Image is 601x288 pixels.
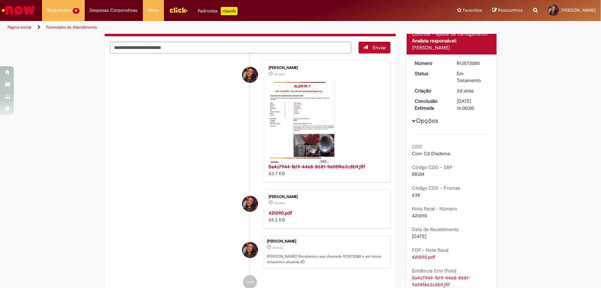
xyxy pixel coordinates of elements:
b: Código CDD - Promax [412,185,460,191]
span: [PERSON_NAME] [561,7,596,13]
span: 3d atrás [274,201,285,205]
div: Padroniza [198,7,238,15]
a: Formulário de Atendimento [46,24,97,30]
b: Evidência Erro (Foto) [412,268,456,274]
span: 3d atrás [274,72,285,76]
dt: Número [410,60,452,67]
span: [DATE] [412,233,426,239]
div: [PERSON_NAME] [267,239,387,244]
span: Despesas Corporativas [90,7,138,14]
img: ServiceNow [1,3,36,17]
div: [PERSON_NAME] [269,195,383,199]
time: 26/09/2025 17:40:31 [272,246,283,250]
a: 421090.pdf [269,210,292,216]
img: click_logo_yellow_360x200.png [169,5,188,15]
b: PDF - Nota fiscal [412,247,448,253]
div: Controle - Ajuste de carregamento [412,30,491,37]
span: Rascunhos [498,7,523,13]
b: CDD [412,143,422,150]
dt: Conclusão Estimada [410,98,452,111]
span: BR3M [412,171,424,177]
p: +GenAi [221,7,238,15]
div: 24.3 KB [269,209,383,223]
span: Requisições [47,7,71,14]
div: 83.7 KB [269,163,383,177]
button: Enviar [359,42,391,53]
time: 26/09/2025 17:38:24 [274,201,285,205]
li: Leticia Machado Lima [110,236,391,269]
dt: Criação [410,87,452,94]
span: 3d atrás [272,246,283,250]
div: Analista responsável: [412,37,491,44]
a: Página inicial [8,24,31,30]
textarea: Digite sua mensagem aqui... [110,42,352,53]
span: 17 [73,8,80,14]
a: 5a4c7944-fa19-44e8-8681-9a98f4e3c8b9.jfif [269,163,365,170]
div: Em Tratamento [457,70,489,84]
ul: Trilhas de página [5,21,395,34]
span: Enviar [373,44,386,51]
a: Download de 421090.pdf [412,254,435,260]
b: Nota fiscal - Número [412,206,457,212]
div: Leticia Machado Lima [242,67,258,83]
b: Código CDD - SAP [412,164,453,170]
div: Leticia Machado Lima [242,196,258,212]
dt: Status [410,70,452,77]
div: 26/09/2025 17:40:31 [457,87,489,94]
a: Download de 5a4c7944-fa19-44e8-8681-9a98f4e3c8b9.jfif [412,275,470,288]
div: [PERSON_NAME] [412,44,491,51]
span: Com Cd Diadema [412,150,450,157]
b: Data de Recebimento [412,226,459,232]
p: [PERSON_NAME]! Recebemos seu chamado R13572080 e em breve estaremos atuando. [267,254,387,265]
span: Favoritos [463,7,482,14]
span: More [148,7,159,14]
div: [DATE] 16:00:00 [457,98,489,111]
div: [PERSON_NAME] [269,66,383,70]
div: Leticia Machado Lima [242,242,258,258]
span: 3d atrás [457,88,474,94]
a: Rascunhos [492,7,523,14]
span: 635 [412,192,420,198]
time: 26/09/2025 17:40:31 [457,88,474,94]
span: 421090 [412,212,427,219]
div: R13572080 [457,60,489,67]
